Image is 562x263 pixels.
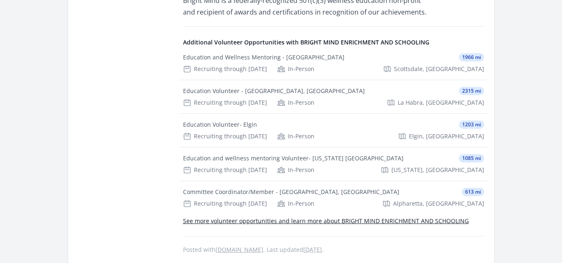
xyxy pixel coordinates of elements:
[180,147,488,181] a: Education and wellness mentoring Volunteer- [US_STATE] [GEOGRAPHIC_DATA] 1085 mi Recruiting throu...
[459,87,484,95] span: 2315 mi
[393,199,484,208] span: Alpharetta, [GEOGRAPHIC_DATA]
[183,53,344,61] div: Education and Wellness Mentoring - [GEOGRAPHIC_DATA]
[409,132,484,140] span: Elgin, [GEOGRAPHIC_DATA]
[183,120,257,129] div: Education Volunteer- Elgin
[277,65,314,73] div: In-Person
[183,199,267,208] div: Recruiting through [DATE]
[180,47,488,80] a: Education and Wellness Mentoring - [GEOGRAPHIC_DATA] 1966 mi Recruiting through [DATE] In-Person ...
[277,199,314,208] div: In-Person
[394,65,484,73] span: Scottsdale, [GEOGRAPHIC_DATA]
[183,132,267,140] div: Recruiting through [DATE]
[183,65,267,73] div: Recruiting through [DATE]
[183,38,484,47] h4: Additional Volunteer Opportunities with BRIGHT MIND ENRICHMENT AND SCHOOLING
[391,166,484,174] span: [US_STATE], [GEOGRAPHIC_DATA]
[183,166,267,174] div: Recruiting through [DATE]
[180,181,488,214] a: Committee Coordinator/Member - [GEOGRAPHIC_DATA], [GEOGRAPHIC_DATA] 613 mi Recruiting through [DA...
[462,188,484,196] span: 613 mi
[303,246,322,253] abbr: Tue, Sep 9, 2025 3:49 PM
[183,154,404,162] div: Education and wellness mentoring Volunteer- [US_STATE] [GEOGRAPHIC_DATA]
[183,217,469,225] a: See more volunteer opportunities and learn more about BRIGHT MIND ENRICHMENT AND SCHOOLING
[183,87,365,95] div: Education Volunteer - [GEOGRAPHIC_DATA], [GEOGRAPHIC_DATA]
[183,188,399,196] div: Committee Coordinator/Member - [GEOGRAPHIC_DATA], [GEOGRAPHIC_DATA]
[459,53,484,61] span: 1966 mi
[215,246,263,253] a: [DOMAIN_NAME]
[180,114,488,147] a: Education Volunteer- Elgin 1203 mi Recruiting through [DATE] In-Person Elgin, [GEOGRAPHIC_DATA]
[398,98,484,107] span: La Habra, [GEOGRAPHIC_DATA]
[180,80,488,113] a: Education Volunteer - [GEOGRAPHIC_DATA], [GEOGRAPHIC_DATA] 2315 mi Recruiting through [DATE] In-P...
[183,98,267,107] div: Recruiting through [DATE]
[277,98,314,107] div: In-Person
[459,154,484,162] span: 1085 mi
[277,166,314,174] div: In-Person
[459,120,484,129] span: 1203 mi
[277,132,314,140] div: In-Person
[183,246,484,253] p: Posted with . Last updated .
